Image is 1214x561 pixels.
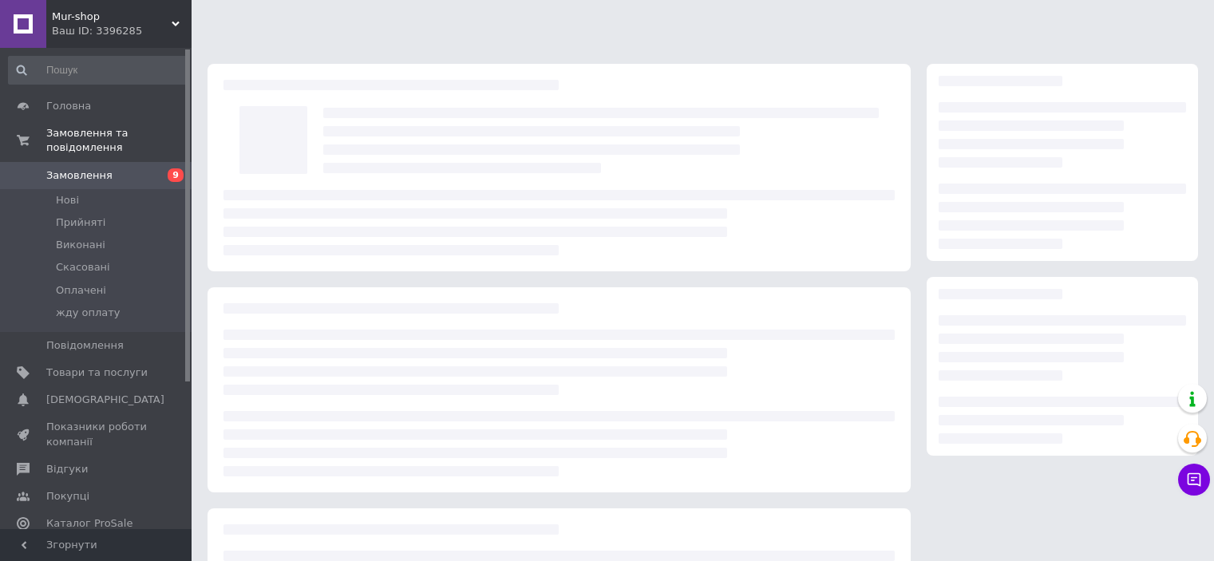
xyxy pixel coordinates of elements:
[56,283,106,298] span: Оплачені
[8,56,188,85] input: Пошук
[46,420,148,448] span: Показники роботи компанії
[56,215,105,230] span: Прийняті
[52,10,172,24] span: Mur-shop
[46,168,113,183] span: Замовлення
[46,489,89,504] span: Покупці
[56,306,121,320] span: жду оплату
[52,24,192,38] div: Ваш ID: 3396285
[46,365,148,380] span: Товари та послуги
[46,393,164,407] span: [DEMOGRAPHIC_DATA]
[46,338,124,353] span: Повідомлення
[168,168,184,182] span: 9
[46,516,132,531] span: Каталог ProSale
[46,126,192,155] span: Замовлення та повідомлення
[56,260,110,275] span: Скасовані
[46,99,91,113] span: Головна
[46,462,88,476] span: Відгуки
[56,238,105,252] span: Виконані
[1178,464,1210,496] button: Чат з покупцем
[56,193,79,207] span: Нові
